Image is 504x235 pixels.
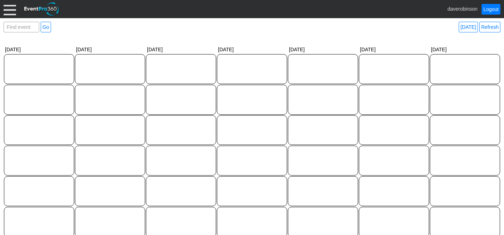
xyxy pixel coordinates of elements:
[217,45,287,54] div: [DATE]
[358,45,429,54] div: [DATE]
[5,22,37,39] span: Find event: enter title
[479,22,500,32] a: Refresh
[287,45,358,54] div: [DATE]
[429,45,500,54] div: [DATE]
[23,1,60,17] img: EventPro360
[4,3,16,15] div: Menu: Click or 'Crtl+M' to toggle menu open/close
[41,22,51,32] a: Go
[146,45,217,54] div: [DATE]
[75,45,146,54] div: [DATE]
[447,6,477,11] span: daverobinson
[459,22,478,32] a: [DATE]
[482,4,500,15] a: Logout
[4,45,75,54] div: [DATE]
